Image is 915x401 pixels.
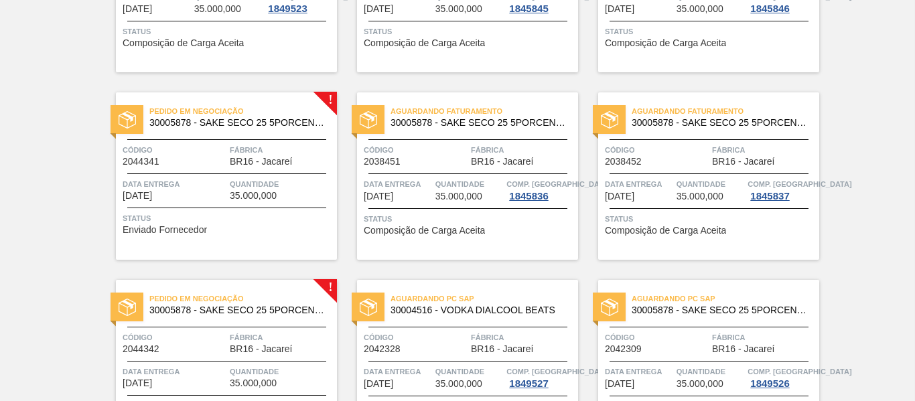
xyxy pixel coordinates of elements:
[230,331,334,344] span: Fábrica
[677,365,745,378] span: Quantidade
[605,212,816,226] span: Status
[149,292,337,305] span: Pedido em Negociação
[123,225,207,235] span: Enviado Fornecedor
[712,157,774,167] span: BR16 - Jacareí
[605,226,726,236] span: Composição de Carga Aceita
[605,365,673,378] span: Data entrega
[435,365,504,378] span: Quantidade
[360,299,377,316] img: status
[506,3,551,14] div: 1845845
[123,365,226,378] span: Data entrega
[123,4,152,14] span: 09/10/2025
[605,191,634,202] span: 11/10/2025
[578,92,819,260] a: statusAguardando Faturamento30005878 - SAKE SECO 25 5PORCENTOCódigo2038452FábricaBR16 - JacareíDa...
[123,38,244,48] span: Composição de Carga Aceita
[364,212,575,226] span: Status
[471,331,575,344] span: Fábrica
[605,25,816,38] span: Status
[748,177,816,202] a: Comp. [GEOGRAPHIC_DATA]1845837
[364,25,575,38] span: Status
[360,111,377,129] img: status
[506,365,575,389] a: Comp. [GEOGRAPHIC_DATA]1849527
[506,177,610,191] span: Comp. Carga
[605,157,642,167] span: 2038452
[123,25,334,38] span: Status
[506,378,551,389] div: 1849527
[391,104,578,118] span: Aguardando Faturamento
[471,344,533,354] span: BR16 - Jacareí
[230,191,277,201] span: 35.000,000
[364,143,468,157] span: Código
[119,299,136,316] img: status
[364,191,393,202] span: 11/10/2025
[364,38,485,48] span: Composição de Carga Aceita
[632,104,819,118] span: Aguardando Faturamento
[265,3,309,14] div: 1849523
[601,111,618,129] img: status
[391,305,567,315] span: 30004516 - VODKA DIALCOOL BEATS
[506,365,610,378] span: Comp. Carga
[748,365,851,378] span: Comp. Carga
[123,344,159,354] span: 2044342
[391,292,578,305] span: Aguardando PC SAP
[748,177,851,191] span: Comp. Carga
[364,365,432,378] span: Data entrega
[123,143,226,157] span: Código
[123,212,334,225] span: Status
[748,378,792,389] div: 1849526
[337,92,578,260] a: statusAguardando Faturamento30005878 - SAKE SECO 25 5PORCENTOCódigo2038451FábricaBR16 - JacareíDa...
[677,379,723,389] span: 35.000,000
[123,331,226,344] span: Código
[119,111,136,129] img: status
[471,157,533,167] span: BR16 - Jacareí
[435,379,482,389] span: 35.000,000
[506,191,551,202] div: 1845836
[230,344,292,354] span: BR16 - Jacareí
[712,344,774,354] span: BR16 - Jacareí
[435,4,482,14] span: 35.000,000
[364,379,393,389] span: 14/10/2025
[364,331,468,344] span: Código
[435,177,504,191] span: Quantidade
[605,38,726,48] span: Composição de Carga Aceita
[605,344,642,354] span: 2042309
[712,143,816,157] span: Fábrica
[364,157,401,167] span: 2038451
[435,191,482,202] span: 35.000,000
[506,177,575,202] a: Comp. [GEOGRAPHIC_DATA]1845836
[149,118,326,128] span: 30005878 - SAKE SECO 25 5PORCENTO
[748,191,792,202] div: 1845837
[391,118,567,128] span: 30005878 - SAKE SECO 25 5PORCENTO
[364,226,485,236] span: Composição de Carga Aceita
[149,305,326,315] span: 30005878 - SAKE SECO 25 5PORCENTO
[364,4,393,14] span: 10/10/2025
[632,118,808,128] span: 30005878 - SAKE SECO 25 5PORCENTO
[632,292,819,305] span: Aguardando PC SAP
[677,177,745,191] span: Quantidade
[605,177,673,191] span: Data entrega
[194,4,241,14] span: 35.000,000
[123,177,226,191] span: Data entrega
[96,92,337,260] a: !statusPedido em Negociação30005878 - SAKE SECO 25 5PORCENTOCódigo2044341FábricaBR16 - JacareíDat...
[364,344,401,354] span: 2042328
[601,299,618,316] img: status
[230,378,277,388] span: 35.000,000
[230,157,292,167] span: BR16 - Jacareí
[123,378,152,388] span: 11/10/2025
[605,379,634,389] span: 14/10/2025
[632,305,808,315] span: 30005878 - SAKE SECO 25 5PORCENTO
[230,143,334,157] span: Fábrica
[748,3,792,14] div: 1845846
[605,143,709,157] span: Código
[123,191,152,201] span: 10/10/2025
[230,365,334,378] span: Quantidade
[748,365,816,389] a: Comp. [GEOGRAPHIC_DATA]1849526
[149,104,337,118] span: Pedido em Negociação
[605,4,634,14] span: 10/10/2025
[605,331,709,344] span: Código
[364,177,432,191] span: Data entrega
[230,177,334,191] span: Quantidade
[123,157,159,167] span: 2044341
[677,4,723,14] span: 35.000,000
[471,143,575,157] span: Fábrica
